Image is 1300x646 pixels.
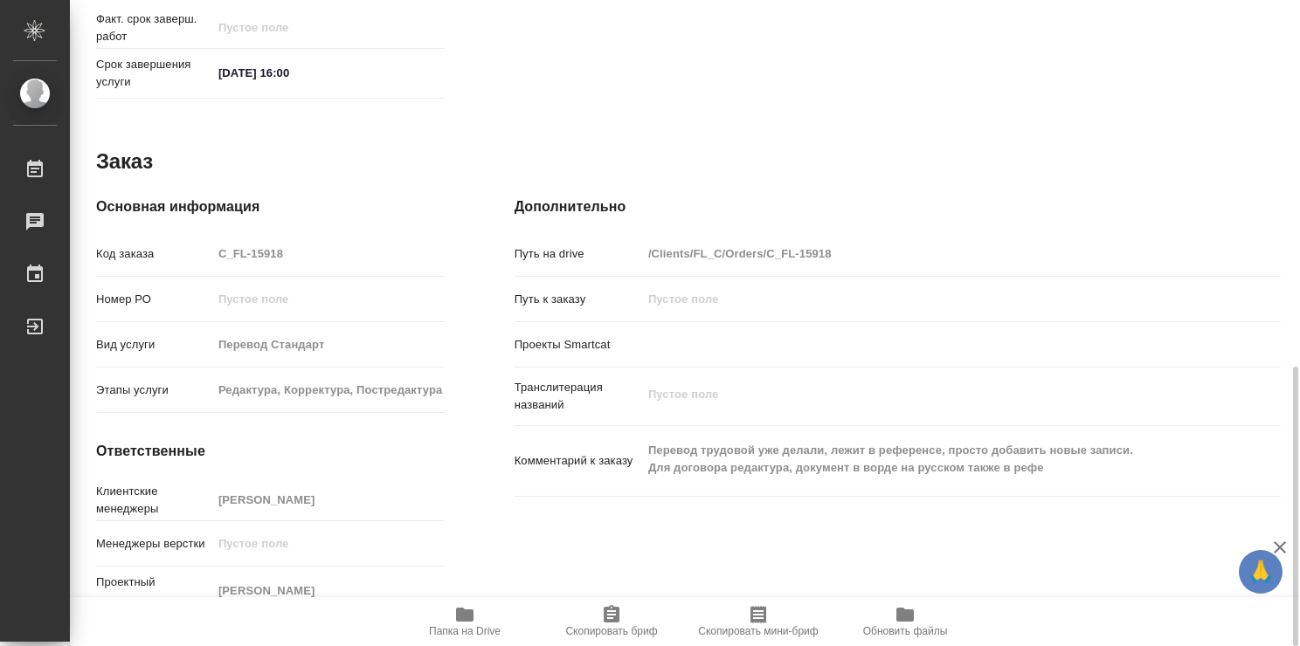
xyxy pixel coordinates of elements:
[212,377,445,402] input: Пустое поле
[212,487,445,512] input: Пустое поле
[515,196,1281,217] h4: Дополнительно
[642,436,1217,483] textarea: Перевод трудовой уже делали, лежит в референсе, просто добавить новые записи. Для договора редакт...
[212,15,365,40] input: Пустое поле
[565,625,657,637] span: Скопировать бриф
[96,148,153,175] h2: Заказ
[96,56,212,91] p: Срок завершения услуги
[96,441,445,462] h4: Ответственные
[642,241,1217,266] input: Пустое поле
[698,625,818,637] span: Скопировать мини-бриф
[515,291,642,308] p: Путь к заказу
[515,452,642,470] p: Комментарий к заказу
[515,336,642,354] p: Проекты Smartcat
[212,286,445,312] input: Пустое поле
[212,60,365,86] input: ✎ Введи что-нибудь
[96,336,212,354] p: Вид услуги
[642,286,1217,312] input: Пустое поле
[832,597,978,646] button: Обновить файлы
[212,531,445,556] input: Пустое поле
[212,578,445,603] input: Пустое поле
[1246,553,1276,590] span: 🙏
[515,245,642,263] p: Путь на drive
[96,535,212,553] p: Менеджеры верстки
[685,597,832,646] button: Скопировать мини-бриф
[212,241,445,266] input: Пустое поле
[212,332,445,357] input: Пустое поле
[515,379,642,414] p: Транслитерация названий
[1239,550,1283,594] button: 🙏
[96,574,212,608] p: Проектный менеджер
[391,597,538,646] button: Папка на Drive
[538,597,685,646] button: Скопировать бриф
[96,483,212,518] p: Клиентские менеджеры
[96,291,212,308] p: Номер РО
[863,625,948,637] span: Обновить файлы
[96,381,212,399] p: Этапы услуги
[96,196,445,217] h4: Основная информация
[96,10,212,45] p: Факт. срок заверш. работ
[96,245,212,263] p: Код заказа
[429,625,501,637] span: Папка на Drive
